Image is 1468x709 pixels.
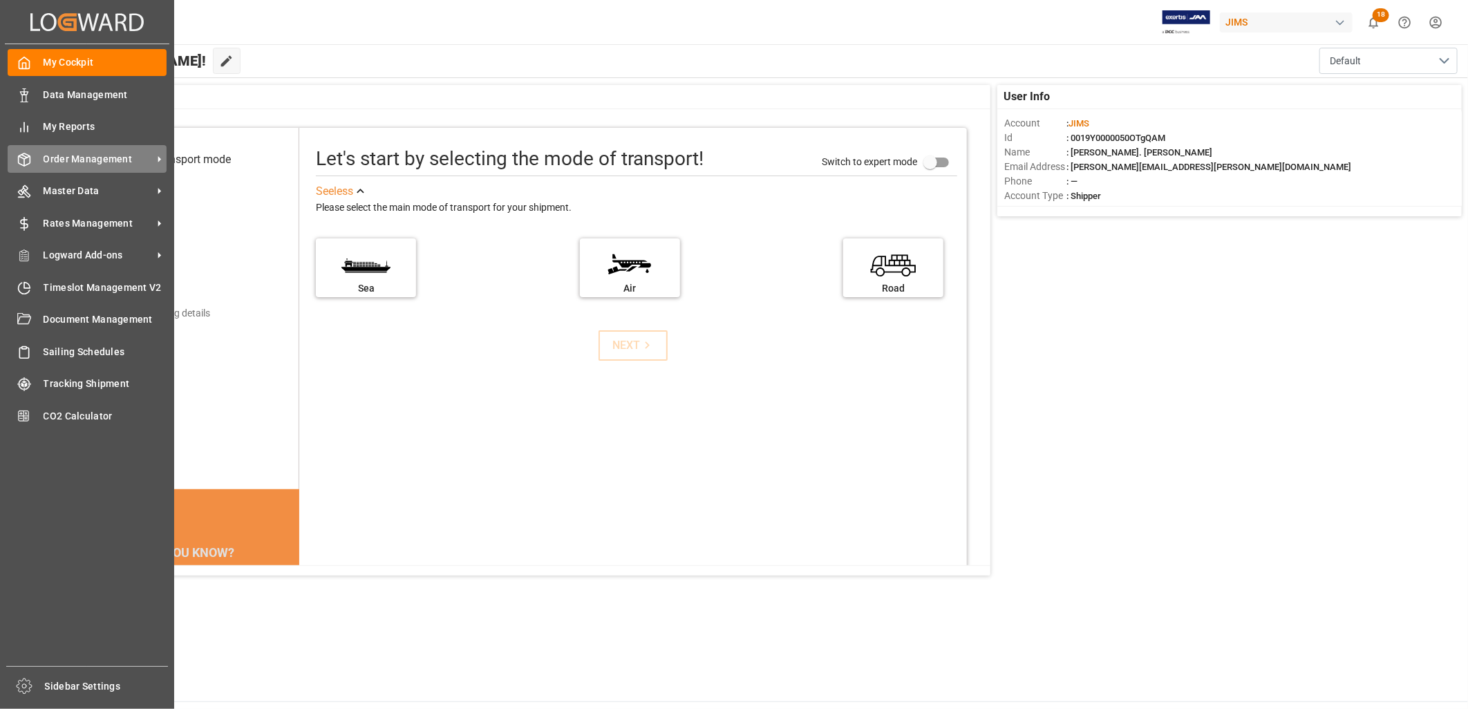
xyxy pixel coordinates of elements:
[1069,118,1089,129] span: JIMS
[316,200,957,216] div: Please select the main mode of transport for your shipment.
[1066,133,1165,143] span: : 0019Y0000050OTgQAM
[1163,10,1210,35] img: Exertis%20JAM%20-%20Email%20Logo.jpg_1722504956.jpg
[1004,131,1066,145] span: Id
[8,274,167,301] a: Timeslot Management V2
[1066,176,1078,187] span: : —
[8,402,167,429] a: CO2 Calculator
[1066,147,1212,158] span: : [PERSON_NAME]. [PERSON_NAME]
[8,370,167,397] a: Tracking Shipment
[44,409,167,424] span: CO2 Calculator
[316,183,353,200] div: See less
[45,679,169,694] span: Sidebar Settings
[850,281,937,296] div: Road
[1004,116,1066,131] span: Account
[44,152,153,167] span: Order Management
[1319,48,1458,74] button: open menu
[1358,7,1389,38] button: show 18 new notifications
[612,337,655,354] div: NEXT
[8,49,167,76] a: My Cockpit
[8,338,167,365] a: Sailing Schedules
[44,55,167,70] span: My Cockpit
[822,156,917,167] span: Switch to expert mode
[44,216,153,231] span: Rates Management
[44,248,153,263] span: Logward Add-ons
[1373,8,1389,22] span: 18
[1066,118,1089,129] span: :
[1066,162,1351,172] span: : [PERSON_NAME][EMAIL_ADDRESS][PERSON_NAME][DOMAIN_NAME]
[1004,88,1051,105] span: User Info
[1004,189,1066,203] span: Account Type
[8,113,167,140] a: My Reports
[44,88,167,102] span: Data Management
[124,151,231,168] div: Select transport mode
[323,281,409,296] div: Sea
[1389,7,1420,38] button: Help Center
[124,306,210,321] div: Add shipping details
[1220,9,1358,35] button: JIMS
[44,377,167,391] span: Tracking Shipment
[316,144,704,173] div: Let's start by selecting the mode of transport!
[57,48,206,74] span: Hello [PERSON_NAME]!
[1066,191,1101,201] span: : Shipper
[44,281,167,295] span: Timeslot Management V2
[1004,174,1066,189] span: Phone
[77,538,300,567] div: DID YOU KNOW?
[1004,160,1066,174] span: Email Address
[587,281,673,296] div: Air
[44,120,167,134] span: My Reports
[1220,12,1353,32] div: JIMS
[8,81,167,108] a: Data Management
[599,330,668,361] button: NEXT
[1004,145,1066,160] span: Name
[44,312,167,327] span: Document Management
[44,184,153,198] span: Master Data
[44,345,167,359] span: Sailing Schedules
[8,306,167,333] a: Document Management
[1330,54,1361,68] span: Default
